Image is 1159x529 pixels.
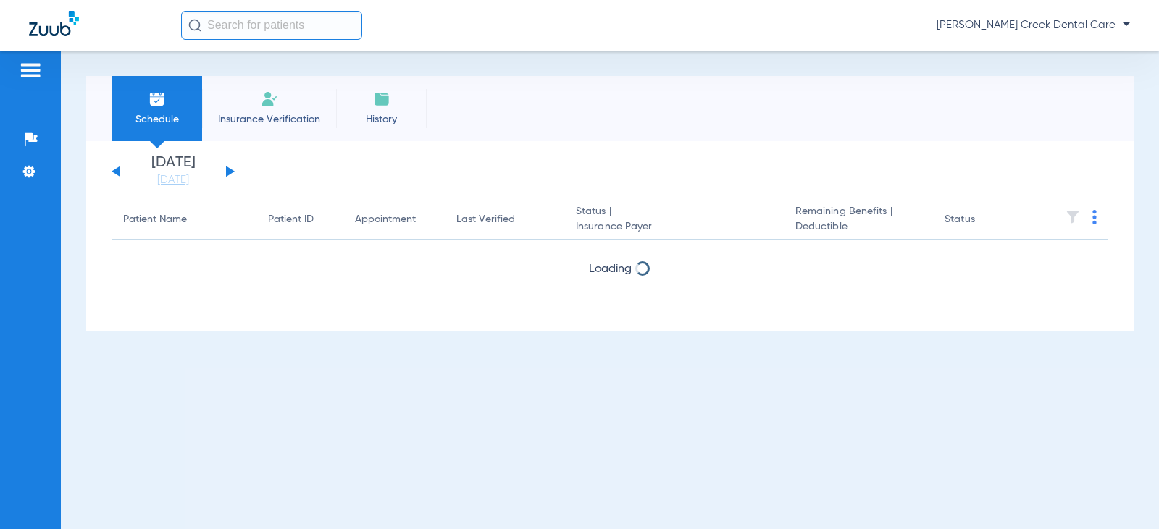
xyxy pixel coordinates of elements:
img: group-dot-blue.svg [1092,210,1097,224]
span: Deductible [795,219,921,234]
th: Status [933,200,1031,240]
img: hamburger-icon [19,62,42,79]
div: Patient ID [268,212,314,227]
input: Search for patients [181,11,362,40]
span: Schedule [122,112,191,127]
img: Schedule [148,90,166,108]
div: Appointment [355,212,416,227]
div: Patient Name [123,212,187,227]
li: [DATE] [130,156,217,187]
div: Patient ID [268,212,332,227]
img: Zuub Logo [29,11,79,36]
span: History [347,112,416,127]
img: History [373,90,390,108]
span: Insurance Payer [576,219,772,234]
div: Patient Name [123,212,245,227]
a: [DATE] [130,173,217,187]
img: Search Icon [188,19,201,32]
span: Loading [589,263,632,275]
div: Last Verified [456,212,515,227]
span: [PERSON_NAME] Creek Dental Care [937,18,1130,33]
img: filter.svg [1066,210,1080,224]
div: Last Verified [456,212,553,227]
th: Remaining Benefits | [784,200,933,240]
th: Status | [564,200,784,240]
span: Insurance Verification [213,112,325,127]
div: Appointment [355,212,433,227]
img: Manual Insurance Verification [261,90,278,108]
